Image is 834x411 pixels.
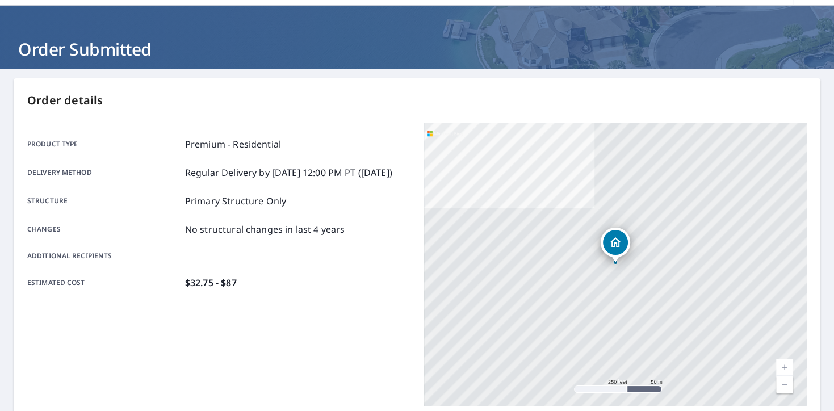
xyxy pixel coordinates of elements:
p: Additional recipients [27,251,181,261]
p: Premium - Residential [185,137,281,151]
p: Estimated cost [27,276,181,290]
p: Changes [27,223,181,236]
p: No structural changes in last 4 years [185,223,345,236]
p: $32.75 - $87 [185,276,237,290]
p: Primary Structure Only [185,194,286,208]
a: Current Level 17, Zoom In [776,359,793,376]
a: Current Level 17, Zoom Out [776,376,793,393]
p: Structure [27,194,181,208]
p: Order details [27,92,807,109]
p: Delivery method [27,166,181,179]
p: Regular Delivery by [DATE] 12:00 PM PT ([DATE]) [185,166,392,179]
p: Product type [27,137,181,151]
div: Dropped pin, building 1, Residential property, 550 Green Tree Dr Belgrade, MT 59714 [601,228,630,263]
h1: Order Submitted [14,37,820,61]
